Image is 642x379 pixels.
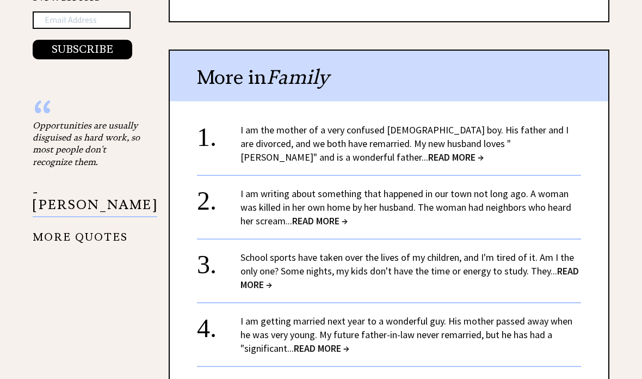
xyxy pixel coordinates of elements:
[197,123,240,143] div: 1.
[240,124,569,163] a: I am the mother of a very confused [DEMOGRAPHIC_DATA] boy. His father and I are divorced, and we ...
[33,222,128,243] a: MORE QUOTES
[240,265,579,291] span: READ MORE →
[197,187,240,207] div: 2.
[197,250,240,271] div: 3.
[33,119,141,168] div: Opportunities are usually disguised as hard work, so most people don't recognize them.
[240,315,572,354] a: I am getting married next year to a wonderful guy. His mother passed away when he was very young....
[197,314,240,334] div: 4.
[267,65,329,89] span: Family
[294,342,349,354] span: READ MORE →
[33,11,131,29] input: Email Address
[240,251,579,291] a: School sports have taken over the lives of my children, and I'm tired of it. Am I the only one? S...
[33,186,157,217] p: - [PERSON_NAME]
[33,108,141,119] div: “
[240,187,571,227] a: I am writing about something that happened in our town not long ago. A woman was killed in her ow...
[33,40,132,59] button: SUBSCRIBE
[292,215,348,227] span: READ MORE →
[170,51,608,101] div: More in
[428,151,484,163] span: READ MORE →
